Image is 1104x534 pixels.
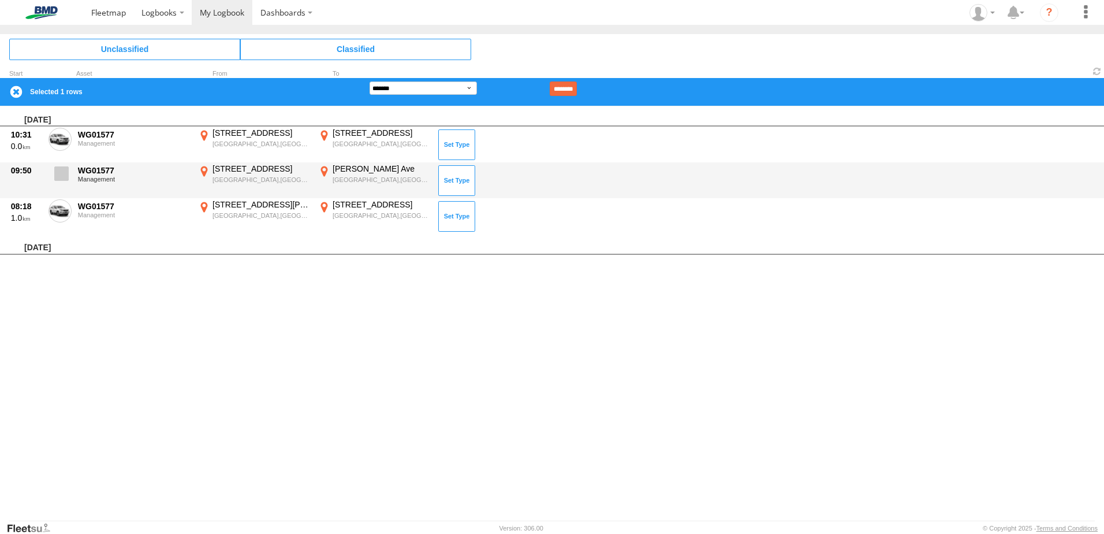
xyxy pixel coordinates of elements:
div: To [316,71,432,77]
label: Clear Selection [9,85,23,99]
div: WG01577 [78,165,190,176]
a: Visit our Website [6,522,59,534]
div: [GEOGRAPHIC_DATA],[GEOGRAPHIC_DATA] [212,212,310,220]
button: Click to Set [438,201,475,231]
div: [STREET_ADDRESS] [333,199,430,210]
div: [GEOGRAPHIC_DATA],[GEOGRAPHIC_DATA] [333,212,430,220]
span: Click to view Classified Trips [240,39,471,60]
div: Management [78,212,190,218]
div: Justine Paragreen [965,4,999,21]
div: 08:18 [11,201,42,212]
label: Click to View Event Location [316,199,432,233]
div: [STREET_ADDRESS] [212,128,310,138]
div: [GEOGRAPHIC_DATA],[GEOGRAPHIC_DATA] [333,176,430,184]
div: [GEOGRAPHIC_DATA],[GEOGRAPHIC_DATA] [212,140,310,148]
button: Click to Set [438,129,475,160]
div: [GEOGRAPHIC_DATA],[GEOGRAPHIC_DATA] [212,176,310,184]
div: 1.0 [11,213,42,223]
span: Click to view Unclassified Trips [9,39,240,60]
div: Version: 306.00 [499,525,543,532]
div: WG01577 [78,129,190,140]
label: Click to View Event Location [316,164,432,197]
label: Click to View Event Location [196,164,312,197]
a: Terms and Conditions [1036,525,1098,532]
label: Click to View Event Location [196,128,312,161]
label: Click to View Event Location [316,128,432,161]
div: © Copyright 2025 - [983,525,1098,532]
div: Click to Sort [9,71,44,77]
div: From [196,71,312,77]
div: [STREET_ADDRESS][PERSON_NAME] [212,199,310,210]
img: bmd-logo.svg [12,6,72,19]
div: 0.0 [11,141,42,151]
div: [STREET_ADDRESS] [333,128,430,138]
button: Click to Set [438,165,475,195]
div: [STREET_ADDRESS] [212,164,310,174]
span: Refresh [1090,66,1104,77]
i: ? [1040,3,1058,22]
div: Management [78,176,190,183]
div: WG01577 [78,201,190,212]
div: [GEOGRAPHIC_DATA],[GEOGRAPHIC_DATA] [333,140,430,148]
div: 10:31 [11,129,42,140]
div: [PERSON_NAME] Ave [333,164,430,174]
div: Management [78,140,190,147]
div: Asset [76,71,192,77]
div: 09:50 [11,165,42,176]
label: Click to View Event Location [196,199,312,233]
